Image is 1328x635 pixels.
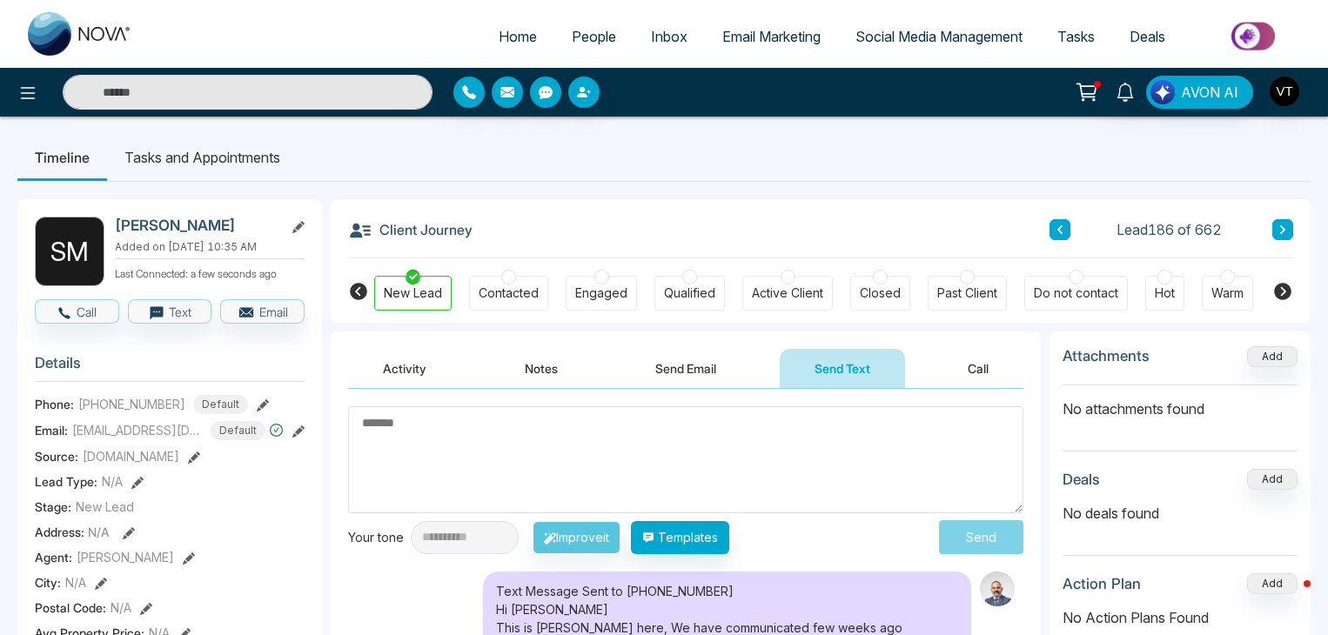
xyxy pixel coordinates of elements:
button: Call [933,349,1023,388]
p: No attachments found [1063,385,1298,419]
div: Active Client [752,284,823,302]
li: Tasks and Appointments [107,134,298,181]
span: [DOMAIN_NAME] [83,447,179,465]
span: Lead 186 of 662 [1117,219,1222,240]
span: Default [193,395,248,414]
span: City : [35,573,61,592]
button: Add [1247,469,1298,490]
li: Timeline [17,134,107,181]
span: Address: [35,523,110,541]
h3: Attachments [1063,347,1150,364]
span: N/A [88,525,110,539]
a: People [554,20,634,53]
span: N/A [102,472,123,491]
a: Social Media Management [838,20,1040,53]
div: Your tone [348,528,411,546]
div: S M [35,217,104,286]
a: Deals [1112,20,1183,53]
span: Agent: [35,548,72,566]
span: N/A [111,598,131,617]
div: Hot [1155,284,1175,302]
span: Stage: [35,498,71,516]
span: Lead Type: [35,472,97,491]
div: Closed [860,284,901,302]
p: Added on [DATE] 10:35 AM [115,239,305,255]
h3: Deals [1063,471,1100,488]
a: Home [481,20,554,53]
h3: Details [35,354,305,381]
span: AVON AI [1181,82,1238,103]
p: No Action Plans Found [1063,607,1298,628]
div: Warm [1211,284,1244,302]
span: Inbox [651,28,687,45]
h2: [PERSON_NAME] [115,217,277,234]
img: User Avatar [1270,77,1299,106]
span: Source: [35,447,78,465]
span: People [572,28,616,45]
button: Activity [348,349,461,388]
span: Tasks [1057,28,1095,45]
h3: Action Plan [1063,575,1141,592]
button: Templates [631,521,729,554]
div: Past Client [937,284,997,302]
button: AVON AI [1146,76,1253,109]
img: Market-place.gif [1191,17,1318,56]
button: Send Email [620,349,751,388]
button: Add [1247,573,1298,594]
button: Text [128,299,212,324]
span: Phone: [35,395,74,413]
img: Sender [980,571,1015,606]
iframe: Intercom live chat [1269,576,1311,618]
a: Tasks [1040,20,1112,53]
div: New Lead [384,284,442,302]
img: Nova CRM Logo [28,12,132,56]
span: Postal Code : [35,598,106,617]
p: No deals found [1063,503,1298,524]
a: Email Marketing [705,20,838,53]
button: Call [35,299,119,324]
button: Add [1247,346,1298,367]
p: Last Connected: a few seconds ago [115,263,305,282]
span: [PHONE_NUMBER] [78,395,185,413]
div: Engaged [575,284,627,302]
span: Default [211,421,265,440]
div: Qualified [664,284,715,302]
span: New Lead [76,498,134,516]
button: Send Text [780,349,905,388]
img: Lead Flow [1150,80,1175,104]
div: Do not contact [1034,284,1118,302]
a: Inbox [634,20,705,53]
button: Email [220,299,305,324]
span: Email: [35,421,68,439]
span: [PERSON_NAME] [77,548,174,566]
span: Add [1247,348,1298,363]
span: Email Marketing [722,28,821,45]
div: Contacted [479,284,539,302]
span: Home [499,28,537,45]
span: N/A [65,573,86,592]
button: Notes [490,349,593,388]
span: Deals [1130,28,1165,45]
h3: Client Journey [348,217,473,243]
span: Social Media Management [855,28,1023,45]
span: [EMAIL_ADDRESS][DOMAIN_NAME] [72,421,203,439]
